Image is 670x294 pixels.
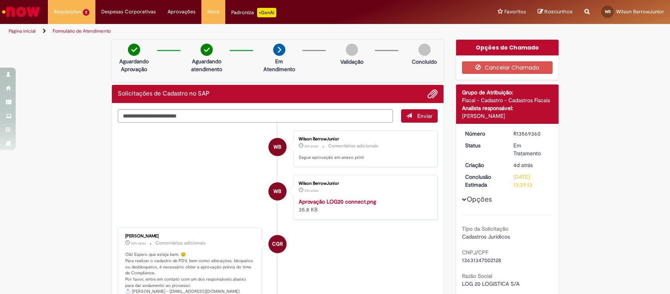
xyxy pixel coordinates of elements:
[513,162,533,169] span: 4d atrás
[9,28,36,34] a: Página inicial
[504,8,526,16] span: Favoritos
[459,141,508,149] dt: Status
[513,173,550,189] div: [DATE] 13:39:13
[118,90,210,97] h2: Solicitações de Cadastro no SAP Histórico de tíquete
[544,8,573,15] span: Rascunhos
[412,58,437,66] p: Concluído
[513,162,533,169] time: 26/09/2025 09:26:54
[305,144,318,149] span: 21h atrás
[207,8,219,16] span: More
[462,61,553,74] button: Cancelar Chamado
[54,8,81,16] span: Requisições
[462,225,508,232] b: Tipo da Solicitação
[268,235,287,253] div: Camila Garcia Rafael
[53,28,111,34] a: Formulário de Atendimento
[299,181,429,186] div: Wilson BerrowJunior
[125,234,256,239] div: [PERSON_NAME]
[260,57,298,73] p: Em Atendimento
[201,44,213,56] img: check-circle-green.png
[462,257,501,264] span: 13631347002128
[616,8,664,15] span: Wilson BerrowJunior
[401,109,438,123] button: Enviar
[257,8,276,17] p: +GenAi
[305,188,318,193] span: 21h atrás
[456,40,559,55] div: Opções do Chamado
[462,280,520,287] span: LOG 20 LOGISTICA S/A
[168,8,195,16] span: Aprovações
[340,58,363,66] p: Validação
[155,240,206,246] small: Comentários adicionais
[268,138,287,156] div: Wilson BerrowJunior
[299,154,429,161] p: Segue aprovação em anexo print
[459,161,508,169] dt: Criação
[346,44,358,56] img: img-circle-grey.png
[462,88,553,96] div: Grupo de Atribuição:
[462,112,553,120] div: [PERSON_NAME]
[188,57,226,73] p: Aguardando atendimento
[459,173,508,189] dt: Conclusão Estimada
[268,182,287,200] div: Wilson BerrowJunior
[328,143,378,149] small: Comentários adicionais
[418,44,431,56] img: img-circle-grey.png
[462,272,492,279] b: Razão Social
[305,144,318,149] time: 29/09/2025 11:05:43
[538,8,573,16] a: Rascunhos
[427,89,438,99] button: Adicionar anexos
[462,233,510,240] span: Cadastros Jurídicos
[299,198,429,213] div: 35.8 KB
[231,8,276,17] div: Padroniza
[101,8,156,16] span: Despesas Corporativas
[513,141,550,157] div: Em Tratamento
[305,188,318,193] time: 29/09/2025 11:05:18
[83,9,89,16] span: 2
[462,104,553,112] div: Analista responsável:
[6,24,441,39] ul: Trilhas de página
[115,57,153,73] p: Aguardando Aprovação
[131,241,146,246] time: 29/09/2025 09:53:02
[462,249,488,256] b: CNPJ/CPF
[459,130,508,138] dt: Número
[272,235,283,254] span: CGR
[299,137,429,141] div: Wilson BerrowJunior
[274,182,281,201] span: WB
[462,96,553,104] div: Fiscal - Cadastro - Cadastros Fiscais
[513,130,550,138] div: R13569360
[605,9,611,14] span: WB
[299,198,376,205] a: Aprovação LOG20 connect.png
[131,241,146,246] span: 22h atrás
[1,4,41,20] img: ServiceNow
[273,44,285,56] img: arrow-next.png
[128,44,140,56] img: check-circle-green.png
[118,109,393,123] textarea: Digite sua mensagem aqui...
[513,161,550,169] div: 26/09/2025 09:26:54
[417,112,433,119] span: Enviar
[274,138,281,156] span: WB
